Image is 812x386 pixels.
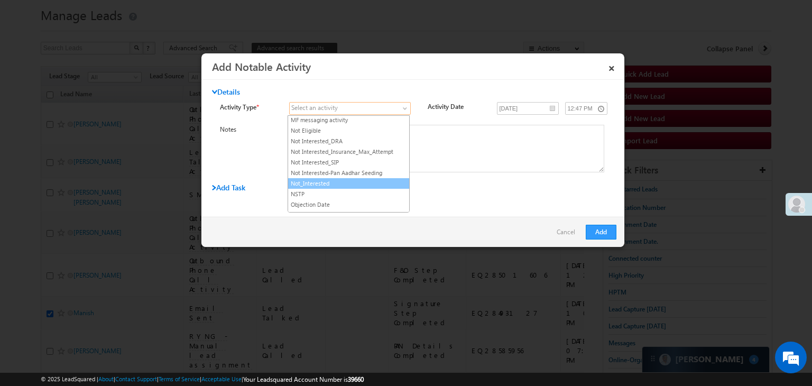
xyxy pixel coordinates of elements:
a: About [98,375,114,382]
span: 39660 [348,375,364,383]
a: Not Interested_Insurance_Max_Attempt [288,147,409,157]
label: Activity Date [428,102,486,112]
a: Objection Date [288,200,409,209]
img: d_60004797649_company_0_60004797649 [18,56,44,69]
em: Start Chat [144,304,192,318]
a: Not Interested-Pan Aadhar Seeding [288,168,409,178]
button: Add [586,225,616,240]
a: Not Eligible [288,126,409,135]
span: Details [212,87,240,97]
div: Select an activity [291,103,338,113]
textarea: Type your message and hit 'Enter' [14,98,193,294]
span: Your Leadsquared Account Number is [243,375,364,383]
a: Contact Support [115,375,157,382]
label: Notes [220,125,279,134]
a: Offer Flag Update [288,210,409,220]
h3: Add Notable Activity [212,57,603,76]
a: MF messaging activity [288,115,409,125]
a: × [603,57,621,76]
a: Not_Interested [288,179,409,188]
a: Acceptable Use [201,375,242,382]
span: Add Task [212,182,245,192]
label: Activity Type [220,102,279,112]
div: Chat with us now [55,56,178,69]
a: Cancel [557,225,580,245]
a: Terms of Service [159,375,200,382]
a: Not Interested_DRA [288,136,409,146]
span: © 2025 LeadSquared | | | | | [41,374,364,384]
a: Not Interested_SIP [288,158,409,167]
div: Minimize live chat window [173,5,199,31]
a: NSTP [288,189,409,199]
